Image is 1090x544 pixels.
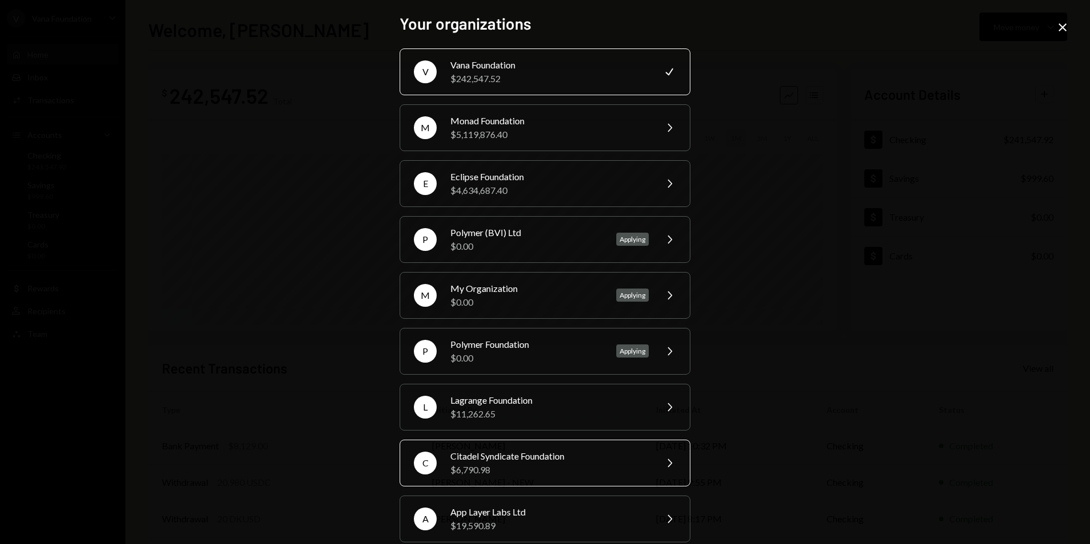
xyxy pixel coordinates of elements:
[414,396,437,419] div: L
[450,519,649,533] div: $19,590.89
[414,60,437,83] div: V
[450,505,649,519] div: App Layer Labs Ltd
[400,104,690,151] button: MMonad Foundation$5,119,876.40
[414,508,437,530] div: A
[450,449,649,463] div: Citadel Syndicate Foundation
[450,463,649,477] div: $6,790.98
[414,172,437,195] div: E
[616,344,649,358] div: Applying
[616,233,649,246] div: Applying
[450,226,603,239] div: Polymer (BVI) Ltd
[400,13,690,35] h2: Your organizations
[400,216,690,263] button: PPolymer (BVI) Ltd$0.00Applying
[450,58,649,72] div: Vana Foundation
[400,272,690,319] button: MMy Organization$0.00Applying
[450,407,649,421] div: $11,262.65
[450,351,603,365] div: $0.00
[450,114,649,128] div: Monad Foundation
[400,384,690,431] button: LLagrange Foundation$11,262.65
[450,282,603,295] div: My Organization
[414,340,437,363] div: P
[400,440,690,486] button: CCitadel Syndicate Foundation$6,790.98
[616,289,649,302] div: Applying
[450,128,649,141] div: $5,119,876.40
[414,116,437,139] div: M
[450,184,649,197] div: $4,634,687.40
[414,284,437,307] div: M
[414,452,437,474] div: C
[400,328,690,375] button: PPolymer Foundation$0.00Applying
[400,48,690,95] button: VVana Foundation$242,547.52
[414,228,437,251] div: P
[450,239,603,253] div: $0.00
[400,496,690,542] button: AApp Layer Labs Ltd$19,590.89
[450,72,649,86] div: $242,547.52
[450,338,603,351] div: Polymer Foundation
[400,160,690,207] button: EEclipse Foundation$4,634,687.40
[450,170,649,184] div: Eclipse Foundation
[450,393,649,407] div: Lagrange Foundation
[450,295,603,309] div: $0.00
